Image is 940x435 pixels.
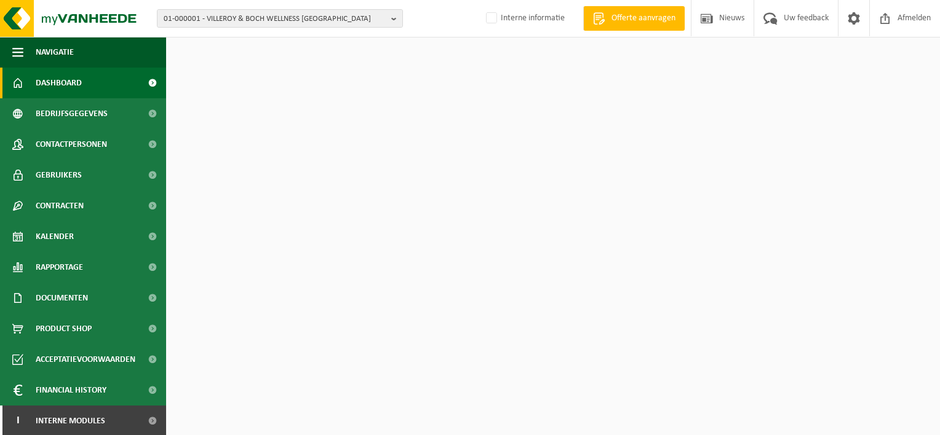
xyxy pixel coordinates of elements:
[583,6,685,31] a: Offerte aanvragen
[484,9,565,28] label: Interne informatie
[36,313,92,344] span: Product Shop
[36,221,74,252] span: Kalender
[36,160,82,190] span: Gebruikers
[36,375,106,406] span: Financial History
[36,68,82,98] span: Dashboard
[36,283,88,313] span: Documenten
[608,12,679,25] span: Offerte aanvragen
[36,190,84,221] span: Contracten
[36,98,108,129] span: Bedrijfsgegevens
[36,344,135,375] span: Acceptatievoorwaarden
[36,37,74,68] span: Navigatie
[36,252,83,283] span: Rapportage
[157,9,403,28] button: 01-000001 - VILLEROY & BOCH WELLNESS [GEOGRAPHIC_DATA]
[164,10,386,28] span: 01-000001 - VILLEROY & BOCH WELLNESS [GEOGRAPHIC_DATA]
[36,129,107,160] span: Contactpersonen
